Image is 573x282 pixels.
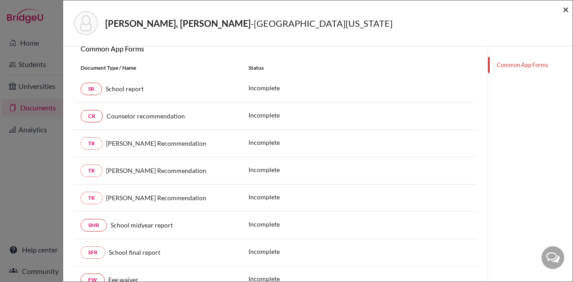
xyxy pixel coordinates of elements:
[563,4,569,15] button: Close
[242,64,477,72] div: Status
[81,164,103,177] a: TR
[248,219,280,229] p: Incomplete
[81,192,103,204] a: TR
[81,83,102,95] a: SR
[109,248,160,256] span: School final report
[105,18,251,29] strong: [PERSON_NAME], [PERSON_NAME]
[563,3,569,16] span: ×
[81,219,107,231] a: SMR
[248,192,280,202] p: Incomplete
[248,110,280,120] p: Incomplete
[81,137,103,150] a: TR
[248,138,280,147] p: Incomplete
[248,165,280,174] p: Incomplete
[107,112,185,120] span: Counselor recommendation
[488,57,573,73] a: Common App Forms
[106,85,144,93] span: School report
[106,167,206,174] span: [PERSON_NAME] Recommendation
[20,6,38,14] span: Help
[248,83,280,93] p: Incomplete
[81,110,103,122] a: CR
[81,246,105,259] a: SFR
[111,221,173,229] span: School midyear report
[74,64,242,72] div: Document Type / Name
[248,247,280,256] p: Incomplete
[81,44,269,53] h6: Common App Forms
[251,18,393,29] span: - [GEOGRAPHIC_DATA][US_STATE]
[106,194,206,202] span: [PERSON_NAME] Recommendation
[106,139,206,147] span: [PERSON_NAME] Recommendation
